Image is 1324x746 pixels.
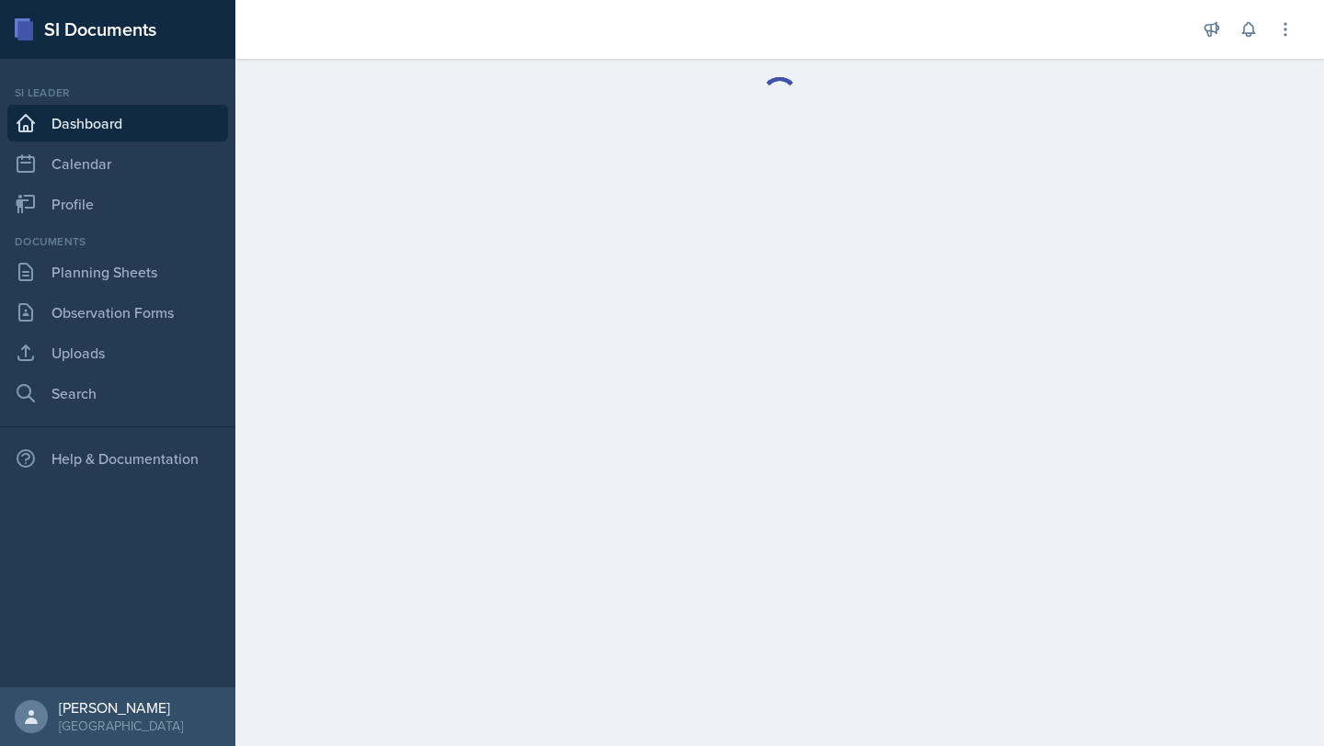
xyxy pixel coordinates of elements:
[7,233,228,250] div: Documents
[7,145,228,182] a: Calendar
[7,85,228,101] div: Si leader
[7,254,228,290] a: Planning Sheets
[59,698,183,717] div: [PERSON_NAME]
[7,375,228,412] a: Search
[7,440,228,477] div: Help & Documentation
[7,294,228,331] a: Observation Forms
[7,186,228,222] a: Profile
[7,334,228,371] a: Uploads
[59,717,183,735] div: [GEOGRAPHIC_DATA]
[7,105,228,141] a: Dashboard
